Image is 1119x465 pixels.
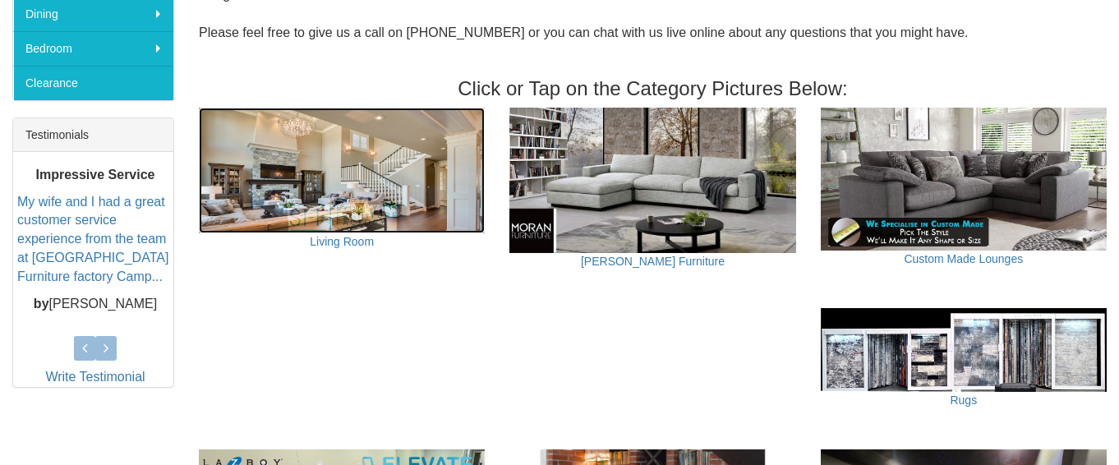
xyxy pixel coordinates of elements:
img: Moran Furniture [509,108,795,253]
div: Testimonials [13,118,173,152]
p: [PERSON_NAME] [17,295,173,314]
a: Custom Made Lounges [904,252,1023,265]
a: Rugs [950,394,977,407]
b: Impressive Service [36,168,155,182]
img: Rugs [821,308,1107,392]
img: Living Room [199,108,485,234]
a: Clearance [13,66,173,100]
a: Bedroom [13,31,173,66]
a: My wife and I had a great customer service experience from the team at [GEOGRAPHIC_DATA] Furnitur... [17,195,168,283]
b: by [34,297,49,311]
a: Living Room [310,235,374,248]
a: [PERSON_NAME] Furniture [581,255,725,268]
img: Custom Made Lounges [821,108,1107,251]
a: Write Testimonial [45,370,145,384]
h3: Click or Tap on the Category Pictures Below: [199,78,1107,99]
